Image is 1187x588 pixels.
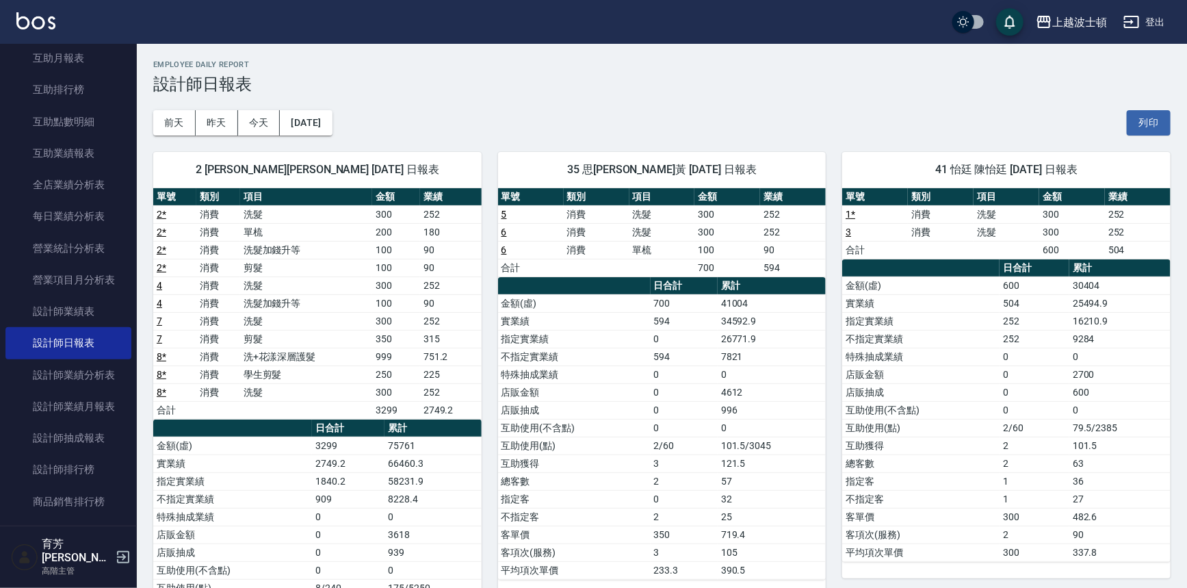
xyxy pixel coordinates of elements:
[420,259,482,277] td: 90
[842,455,1000,472] td: 總客數
[1069,277,1171,294] td: 30404
[629,241,695,259] td: 單梳
[651,419,718,437] td: 0
[842,472,1000,490] td: 指定客
[718,312,826,330] td: 34592.9
[651,490,718,508] td: 0
[651,383,718,401] td: 0
[1069,472,1171,490] td: 36
[312,561,384,579] td: 0
[498,348,651,366] td: 不指定實業績
[1069,366,1171,383] td: 2700
[196,205,239,223] td: 消費
[564,205,629,223] td: 消費
[153,60,1171,69] h2: Employee Daily Report
[1069,401,1171,419] td: 0
[718,490,826,508] td: 32
[312,526,384,544] td: 0
[420,294,482,312] td: 90
[372,348,420,366] td: 999
[974,223,1039,241] td: 洗髮
[5,138,131,169] a: 互助業績報表
[842,490,1000,508] td: 不指定客
[372,259,420,277] td: 100
[153,110,196,136] button: 前天
[5,454,131,485] a: 設計師排行榜
[372,383,420,401] td: 300
[1000,526,1069,544] td: 2
[372,205,420,223] td: 300
[384,490,481,508] td: 8228.4
[1000,330,1069,348] td: 252
[842,259,1171,562] table: a dense table
[1069,294,1171,312] td: 25494.9
[372,277,420,294] td: 300
[629,188,695,206] th: 項目
[153,401,196,419] td: 合計
[16,12,55,29] img: Logo
[718,472,826,490] td: 57
[1000,472,1069,490] td: 1
[842,188,908,206] th: 單號
[312,490,384,508] td: 909
[498,472,651,490] td: 總客數
[498,188,826,277] table: a dense table
[1069,383,1171,401] td: 600
[420,401,482,419] td: 2749.2
[312,544,384,561] td: 0
[196,223,239,241] td: 消費
[372,366,420,383] td: 250
[420,241,482,259] td: 90
[629,205,695,223] td: 洗髮
[718,277,826,295] th: 累計
[1030,8,1112,36] button: 上越波士頓
[196,110,238,136] button: 昨天
[372,294,420,312] td: 100
[1000,544,1069,561] td: 300
[420,277,482,294] td: 252
[42,537,112,565] h5: 育芳[PERSON_NAME]
[718,561,826,579] td: 390.5
[1000,294,1069,312] td: 504
[1105,188,1171,206] th: 業績
[842,419,1000,437] td: 互助使用(點)
[651,312,718,330] td: 594
[196,241,239,259] td: 消費
[842,366,1000,383] td: 店販金額
[1000,419,1069,437] td: 2/60
[1069,259,1171,277] th: 累計
[1105,223,1171,241] td: 252
[501,209,507,220] a: 5
[5,74,131,105] a: 互助排行榜
[153,437,312,455] td: 金額(虛)
[240,259,372,277] td: 剪髮
[153,561,312,579] td: 互助使用(不含點)
[564,241,629,259] td: 消費
[153,472,312,490] td: 指定實業績
[384,508,481,526] td: 0
[157,280,162,291] a: 4
[629,223,695,241] td: 洗髮
[1069,330,1171,348] td: 9284
[1000,490,1069,508] td: 1
[498,188,564,206] th: 單號
[153,75,1171,94] h3: 設計師日報表
[760,259,826,277] td: 594
[760,241,826,259] td: 90
[498,277,826,580] table: a dense table
[5,327,131,359] a: 設計師日報表
[498,330,651,348] td: 指定實業績
[153,508,312,526] td: 特殊抽成業績
[420,223,482,241] td: 180
[996,8,1023,36] button: save
[1000,455,1069,472] td: 2
[420,205,482,223] td: 252
[5,169,131,201] a: 全店業績分析表
[842,312,1000,330] td: 指定實業績
[372,241,420,259] td: 100
[157,298,162,309] a: 4
[718,544,826,561] td: 105
[1000,383,1069,401] td: 0
[384,526,481,544] td: 3618
[694,188,760,206] th: 金額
